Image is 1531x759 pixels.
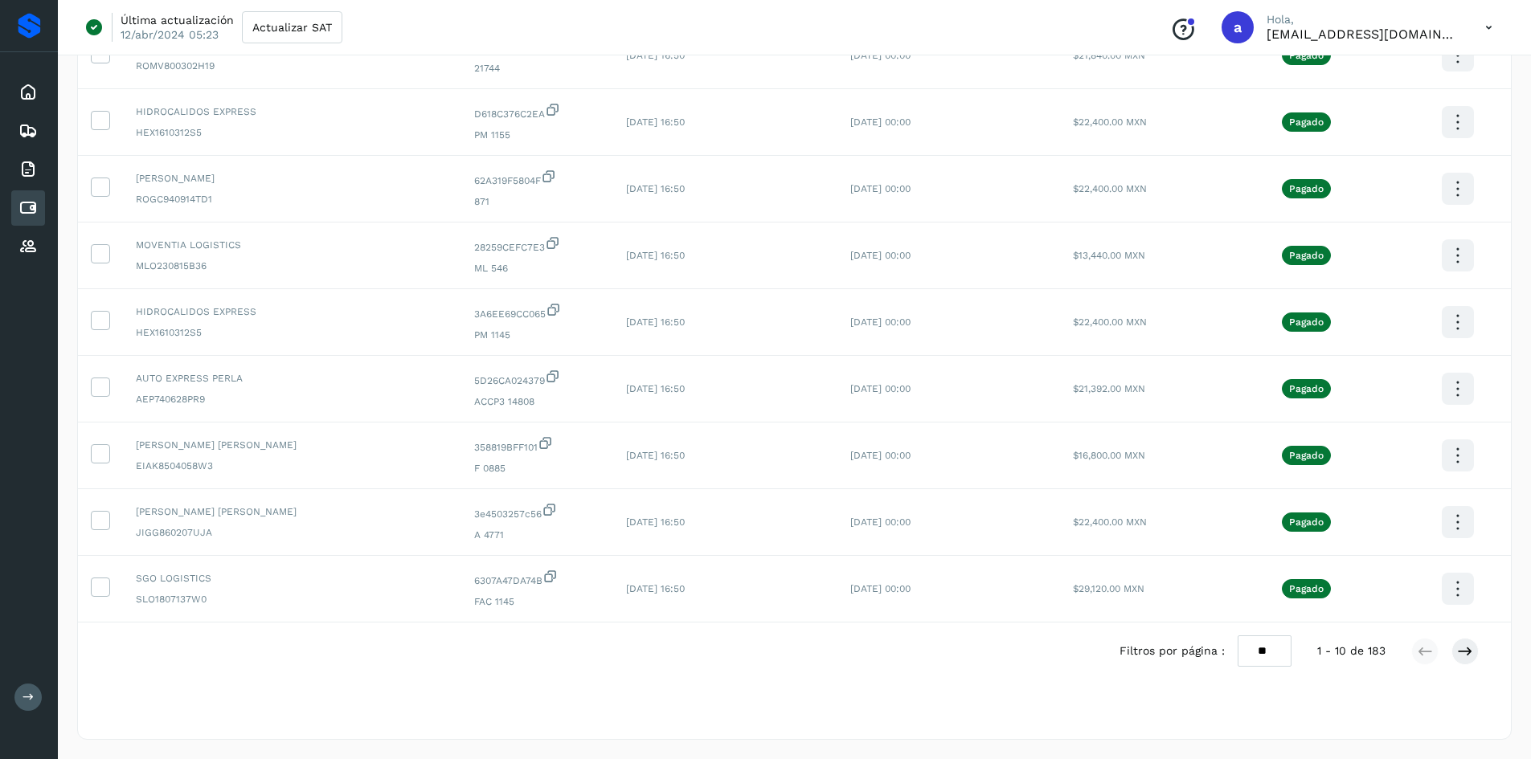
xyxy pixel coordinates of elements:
[136,392,448,406] span: AEP740628PR9
[1289,316,1324,328] p: Pagado
[1073,516,1147,528] span: $22,400.00 MXN
[474,328,600,342] span: PM 1145
[850,183,911,194] span: [DATE] 00:00
[136,525,448,540] span: JIGG860207UJA
[1289,183,1324,194] p: Pagado
[850,116,911,128] span: [DATE] 00:00
[1073,50,1145,61] span: $21,840.00 MXN
[626,116,685,128] span: [DATE] 16:50
[136,371,448,386] span: AUTO EXPRESS PERLA
[1267,13,1459,27] p: Hola,
[121,13,234,27] p: Última actualización
[474,569,600,588] span: 6307A47DA74B
[850,50,911,61] span: [DATE] 00:00
[850,383,911,394] span: [DATE] 00:00
[136,171,448,186] span: [PERSON_NAME]
[474,235,600,255] span: 28259CEFC7E3
[11,113,45,149] div: Embarques
[136,304,448,319] span: HIDROCALIDOS EXPRESS
[136,238,448,252] span: MOVENTIA LOGISTICS
[1289,450,1324,461] p: Pagado
[11,190,45,226] div: Cuentas por pagar
[474,394,600,409] span: ACCP3 14808
[1289,50,1324,61] p: Pagado
[1289,583,1324,594] p: Pagado
[474,435,600,455] span: 358819BFF101
[1073,450,1145,461] span: $16,800.00 MXN
[1073,183,1147,194] span: $22,400.00 MXN
[626,516,685,528] span: [DATE] 16:50
[474,594,600,609] span: FAC 1145
[474,528,600,542] span: A 4771
[136,259,448,273] span: MLO230815B36
[1073,116,1147,128] span: $22,400.00 MXN
[11,229,45,264] div: Proveedores
[626,250,685,261] span: [DATE] 16:50
[121,27,219,42] p: 12/abr/2024 05:23
[850,250,911,261] span: [DATE] 00:00
[136,438,448,452] span: [PERSON_NAME] [PERSON_NAME]
[850,516,911,528] span: [DATE] 00:00
[474,502,600,521] span: 3e4503257c56
[474,369,600,388] span: 5D26CA024379
[474,261,600,275] span: ML 546
[850,450,911,461] span: [DATE] 00:00
[474,302,600,321] span: 3A6EE69CC065
[136,571,448,586] span: SGO LOGISTICS
[136,192,448,206] span: ROGC940914TD1
[626,183,685,194] span: [DATE] 16:50
[1073,583,1144,594] span: $29,120.00 MXN
[136,459,448,473] span: EIAK8504058W3
[850,316,911,328] span: [DATE] 00:00
[1289,116,1324,128] p: Pagado
[1289,516,1324,528] p: Pagado
[474,169,600,188] span: 62A319F5804F
[474,128,600,142] span: PM 1155
[474,102,600,121] span: D618C376C2EA
[474,461,600,475] span: F 0885
[136,592,448,606] span: SLO1807137W0
[474,194,600,209] span: 871
[1267,27,1459,42] p: admon@logicen.com.mx
[626,450,685,461] span: [DATE] 16:50
[474,61,600,75] span: 21744
[1120,643,1225,659] span: Filtros por página :
[136,325,448,340] span: HEX1610312S5
[252,22,332,33] span: Actualizar SAT
[850,583,911,594] span: [DATE] 00:00
[1073,250,1145,261] span: $13,440.00 MXN
[136,504,448,519] span: [PERSON_NAME] [PERSON_NAME]
[626,383,685,394] span: [DATE] 16:50
[626,583,685,594] span: [DATE] 16:50
[1073,383,1145,394] span: $21,392.00 MXN
[626,50,685,61] span: [DATE] 16:50
[136,59,448,73] span: ROMV800302H19
[626,316,685,328] span: [DATE] 16:50
[136,104,448,119] span: HIDROCALIDOS EXPRESS
[1317,643,1386,659] span: 1 - 10 de 183
[1289,250,1324,261] p: Pagado
[11,75,45,110] div: Inicio
[136,125,448,140] span: HEX1610312S5
[1289,383,1324,394] p: Pagado
[1073,316,1147,328] span: $22,400.00 MXN
[11,152,45,187] div: Facturas
[242,11,342,43] button: Actualizar SAT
